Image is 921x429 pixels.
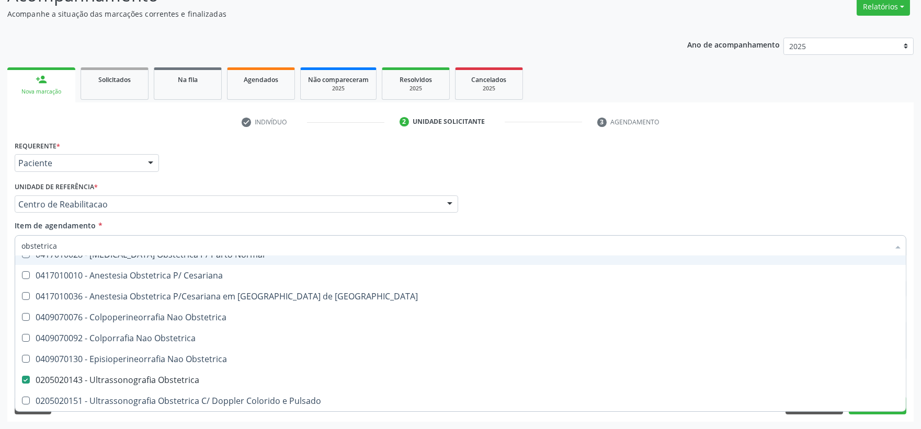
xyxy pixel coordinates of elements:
[308,85,369,92] div: 2025
[18,158,138,168] span: Paciente
[413,117,485,126] div: Unidade solicitante
[390,85,442,92] div: 2025
[21,355,900,363] div: 0409070130 - Episioperineorrafia Nao Obstetrica
[15,221,96,230] span: Item de agendamento
[7,8,642,19] p: Acompanhe a situação das marcações correntes e finalizadas
[21,235,889,256] input: Buscar por procedimentos
[308,75,369,84] span: Não compareceram
[400,75,432,84] span: Resolvidos
[18,199,437,210] span: Centro de Reabilitacao
[21,397,900,405] div: 0205020151 - Ultrassonografia Obstetrica C/ Doppler Colorido e Pulsado
[687,38,780,51] p: Ano de acompanhamento
[400,117,409,126] div: 2
[21,292,900,300] div: 0417010036 - Anestesia Obstetrica P/Cesariana em [GEOGRAPHIC_DATA] de [GEOGRAPHIC_DATA]
[21,376,900,384] div: 0205020143 - Ultrassonografia Obstetrica
[463,85,515,92] div: 2025
[21,271,900,280] div: 0417010010 - Anestesia Obstetrica P/ Cesariana
[178,75,198,84] span: Na fila
[98,75,131,84] span: Solicitados
[15,138,60,154] label: Requerente
[21,313,900,321] div: 0409070076 - Colpoperineorrafia Nao Obstetrica
[244,75,278,84] span: Agendados
[21,334,900,342] div: 0409070092 - Colporrafia Nao Obstetrica
[36,74,47,85] div: person_add
[15,88,68,96] div: Nova marcação
[15,179,98,195] label: Unidade de referência
[472,75,507,84] span: Cancelados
